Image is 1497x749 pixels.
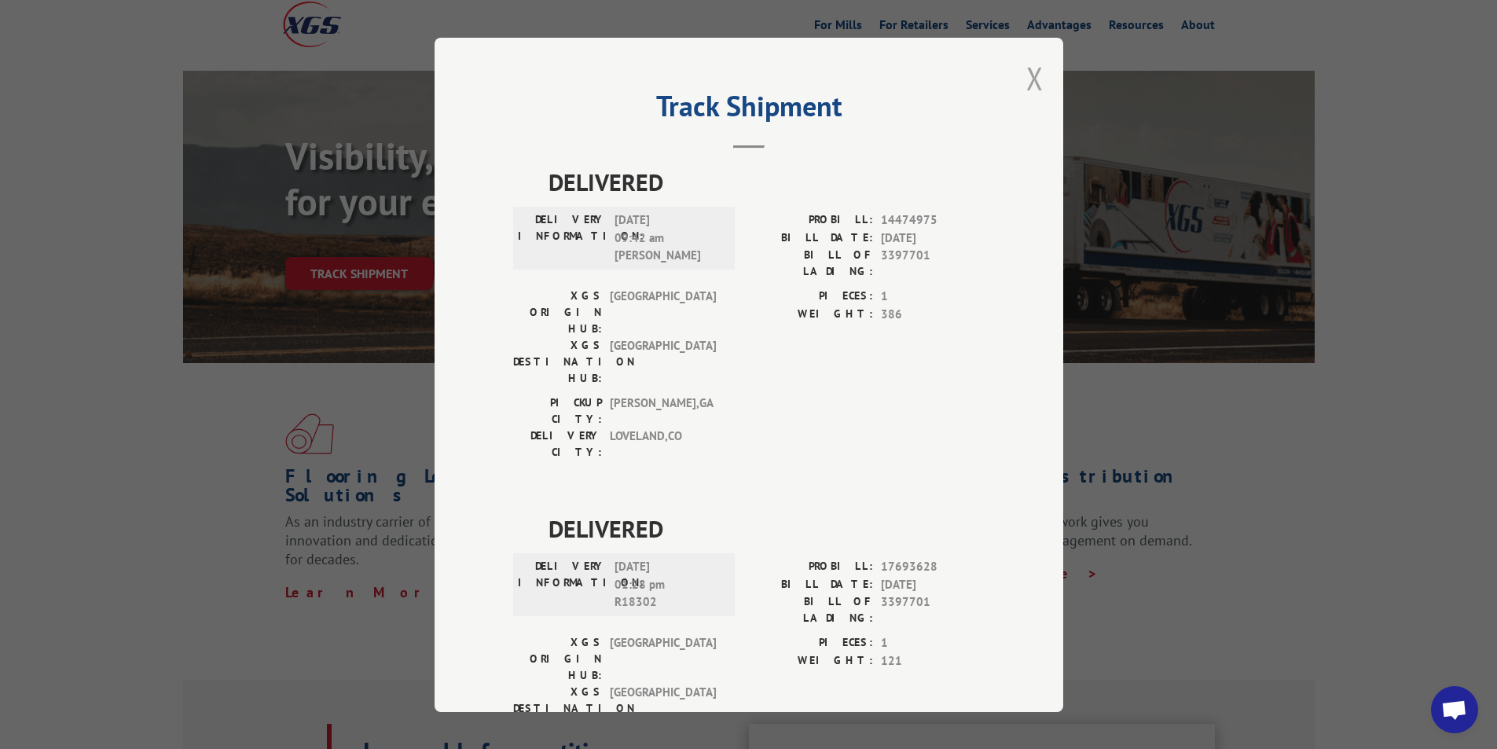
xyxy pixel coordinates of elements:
span: [DATE] [881,229,985,247]
label: XGS DESTINATION HUB: [513,337,602,387]
label: XGS ORIGIN HUB: [513,288,602,337]
span: [GEOGRAPHIC_DATA] [610,288,716,337]
label: BILL OF LADING: [749,593,873,626]
span: 121 [881,652,985,670]
span: DELIVERED [549,511,985,546]
span: [GEOGRAPHIC_DATA] [610,684,716,733]
label: DELIVERY CITY: [513,428,602,461]
label: PIECES: [749,634,873,652]
span: [GEOGRAPHIC_DATA] [610,634,716,684]
button: Close modal [1026,57,1044,99]
span: [PERSON_NAME] , GA [610,395,716,428]
span: [DATE] 09:42 am [PERSON_NAME] [615,211,721,265]
span: [DATE] [881,575,985,593]
span: [DATE] 01:28 pm R18302 [615,558,721,611]
label: BILL OF LADING: [749,247,873,280]
span: 386 [881,305,985,323]
h2: Track Shipment [513,95,985,125]
label: DELIVERY INFORMATION: [518,558,607,611]
label: PROBILL: [749,211,873,229]
label: BILL DATE: [749,575,873,593]
span: DELIVERED [549,164,985,200]
label: WEIGHT: [749,652,873,670]
label: PIECES: [749,288,873,306]
span: 14474975 [881,211,985,229]
label: XGS DESTINATION HUB: [513,684,602,733]
span: LOVELAND , CO [610,428,716,461]
span: 3397701 [881,593,985,626]
span: 3397701 [881,247,985,280]
span: 1 [881,634,985,652]
label: PROBILL: [749,558,873,576]
label: BILL DATE: [749,229,873,247]
label: XGS ORIGIN HUB: [513,634,602,684]
label: DELIVERY INFORMATION: [518,211,607,265]
div: Open chat [1431,686,1478,733]
span: 17693628 [881,558,985,576]
label: WEIGHT: [749,305,873,323]
span: 1 [881,288,985,306]
label: PICKUP CITY: [513,395,602,428]
span: [GEOGRAPHIC_DATA] [610,337,716,387]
